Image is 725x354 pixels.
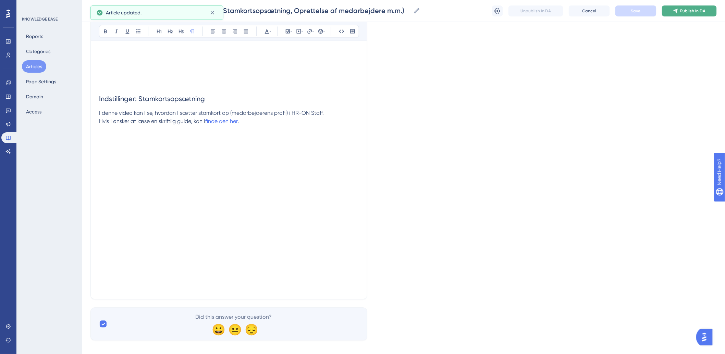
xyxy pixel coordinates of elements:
button: Articles [22,60,46,73]
span: Hvis I ønsker at læse en skriftlig guide, kan I [99,118,205,124]
span: . [238,118,239,124]
span: Article updated. [106,9,142,17]
div: 😔 [245,324,256,335]
span: I denne video kan I se, hvordan I sætter stamkort op (medarbejderens profil) i HR-ON Staff. [99,110,324,116]
button: Domain [22,90,47,103]
span: Did this answer your question? [196,313,272,321]
div: 😐 [228,324,239,335]
button: Save [615,5,656,16]
span: Unpublish in DA [520,8,551,14]
div: KNOWLEDGE BASE [22,16,58,22]
a: finde den her [205,118,238,124]
button: Unpublish in DA [508,5,563,16]
span: Publish in DA [680,8,706,14]
button: Reports [22,30,47,42]
button: Cancel [569,5,610,16]
button: Publish in DA [662,5,717,16]
button: Categories [22,45,54,58]
iframe: Video Player [99,142,359,266]
input: Article Name [90,6,411,15]
button: Page Settings [22,75,60,88]
span: Indstillinger: Stamkortsopsætning [99,95,205,103]
span: Need Help? [16,2,43,10]
button: Access [22,106,46,118]
span: Cancel [582,8,597,14]
div: 😀 [212,324,223,335]
span: Save [631,8,641,14]
iframe: UserGuiding AI Assistant Launcher [696,327,717,347]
